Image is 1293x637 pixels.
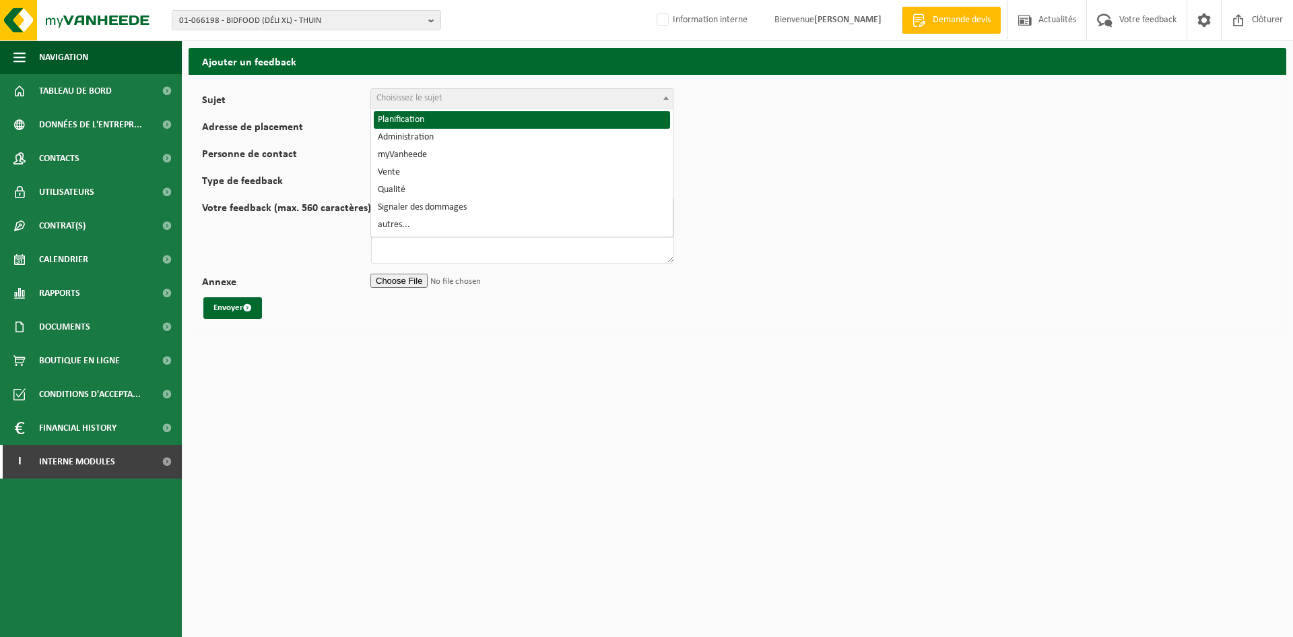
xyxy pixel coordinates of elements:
label: Personne de contact [202,149,370,162]
li: Signaler des dommages [374,199,670,216]
span: Navigation [39,40,88,74]
strong: [PERSON_NAME] [814,15,882,25]
span: Calendrier [39,243,88,276]
span: Utilisateurs [39,175,94,209]
li: myVanheede [374,146,670,164]
label: Votre feedback (max. 560 caractères) [202,203,371,264]
span: Contrat(s) [39,209,86,243]
li: autres... [374,216,670,234]
label: Sujet [202,95,370,109]
label: Type de feedback [202,176,370,189]
span: Documents [39,310,90,344]
span: Données de l'entrepr... [39,108,142,142]
span: Financial History [39,411,117,445]
li: Administration [374,129,670,146]
span: I [13,445,26,479]
span: Conditions d'accepta... [39,377,141,411]
label: Annexe [202,277,370,291]
button: Envoyer [203,297,262,319]
span: Interne modules [39,445,115,479]
span: Choisissez le sujet [376,93,442,103]
span: Boutique en ligne [39,344,120,377]
span: Contacts [39,142,79,175]
label: Adresse de placement [202,122,370,135]
li: Vente [374,164,670,181]
h2: Ajouter un feedback [189,48,1286,74]
label: Information interne [654,10,748,30]
button: 01-066198 - BIDFOOD (DÉLI XL) - THUIN [172,10,441,30]
span: 01-066198 - BIDFOOD (DÉLI XL) - THUIN [179,11,423,31]
span: Rapports [39,276,80,310]
li: Qualité [374,181,670,199]
li: Planification [374,111,670,129]
a: Demande devis [902,7,1001,34]
span: Demande devis [929,13,994,27]
span: Tableau de bord [39,74,112,108]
